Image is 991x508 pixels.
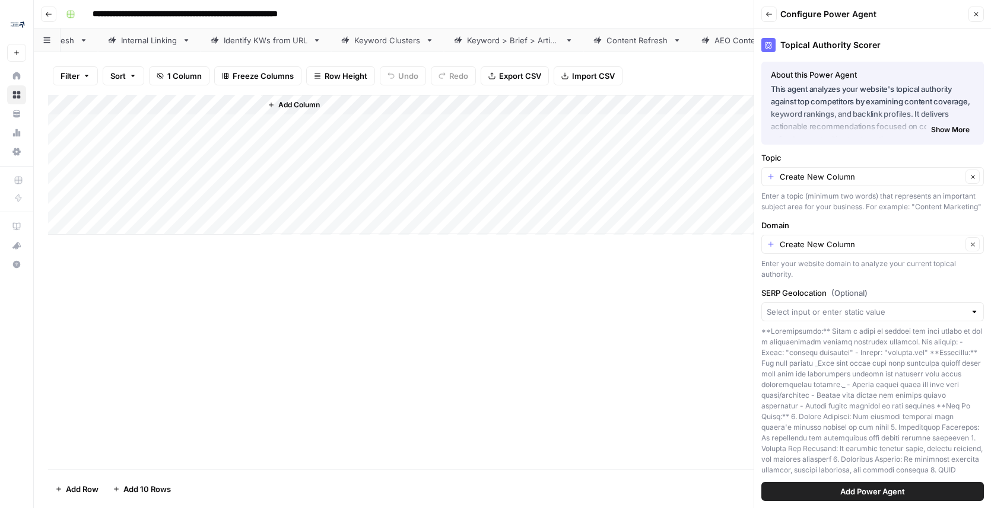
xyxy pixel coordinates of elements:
[354,34,421,46] div: Keyword Clusters
[331,28,444,52] a: Keyword Clusters
[481,66,549,85] button: Export CSV
[691,28,827,52] a: AEO Content Scorecard
[8,237,26,254] div: What's new?
[103,66,144,85] button: Sort
[499,70,541,82] span: Export CSV
[53,66,98,85] button: Filter
[831,287,868,299] span: (Optional)
[7,123,26,142] a: Usage
[201,28,331,52] a: Identify KWs from URL
[61,70,80,82] span: Filter
[110,70,126,82] span: Sort
[449,70,468,82] span: Redo
[98,28,201,52] a: Internal Linking
[263,97,325,113] button: Add Column
[398,70,418,82] span: Undo
[931,124,970,135] span: Show More
[325,70,367,82] span: Row Height
[761,38,984,52] div: Topical Authority Scorer
[7,217,26,236] a: AirOps Academy
[761,219,984,231] label: Domain
[121,34,177,46] div: Internal Linking
[7,255,26,274] button: Help + Support
[444,28,583,52] a: Keyword > Brief > Article
[714,34,803,46] div: AEO Content Scorecard
[554,66,622,85] button: Import CSV
[167,70,202,82] span: 1 Column
[761,258,984,280] div: Enter your website domain to analyze your current topical authority.
[7,236,26,255] button: What's new?
[233,70,294,82] span: Freeze Columns
[278,100,320,110] span: Add Column
[306,66,375,85] button: Row Height
[7,9,26,39] button: Workspace: Compound Growth
[761,287,984,299] label: SERP Geolocation
[583,28,691,52] a: Content Refresh
[761,191,984,212] div: Enter a topic (minimum two words) that represents an important subject area for your business. Fo...
[431,66,476,85] button: Redo
[7,85,26,104] a: Browse
[771,69,974,81] div: About this Power Agent
[66,483,99,495] span: Add Row
[840,485,905,497] span: Add Power Agent
[214,66,301,85] button: Freeze Columns
[224,34,308,46] div: Identify KWs from URL
[767,306,965,318] input: Select input or enter static value
[761,152,984,164] label: Topic
[572,70,615,82] span: Import CSV
[761,482,984,501] button: Add Power Agent
[149,66,209,85] button: 1 Column
[7,142,26,161] a: Settings
[106,480,178,499] button: Add 10 Rows
[606,34,668,46] div: Content Refresh
[48,480,106,499] button: Add Row
[771,83,974,133] p: This agent analyzes your website's topical authority against top competitors by examining content...
[7,104,26,123] a: Your Data
[7,66,26,85] a: Home
[380,66,426,85] button: Undo
[926,122,974,138] button: Show More
[467,34,560,46] div: Keyword > Brief > Article
[7,14,28,35] img: Compound Growth Logo
[780,238,962,250] input: Create New Column
[123,483,171,495] span: Add 10 Rows
[780,171,962,183] input: Create New Column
